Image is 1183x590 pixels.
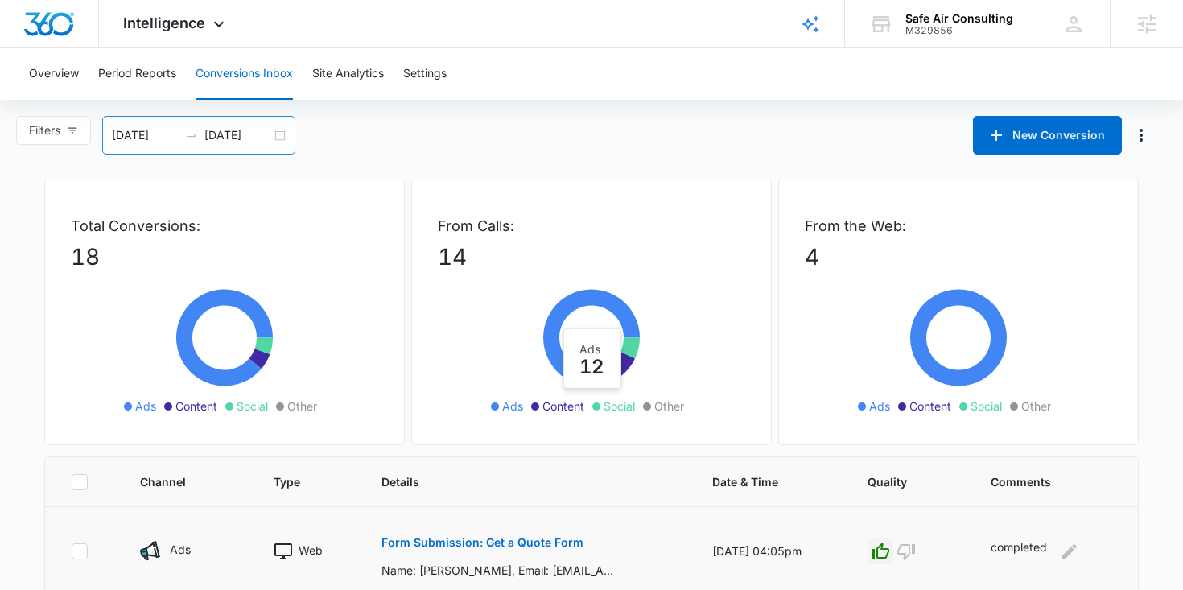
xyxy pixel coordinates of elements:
[971,398,1002,415] span: Social
[438,215,745,237] p: From Calls:
[237,398,268,415] span: Social
[654,398,684,415] span: Other
[204,126,271,144] input: End date
[16,116,91,145] button: Filters
[175,398,217,415] span: Content
[287,398,317,415] span: Other
[991,538,1047,564] p: completed
[98,48,176,100] button: Period Reports
[1057,538,1082,564] button: Edit Comments
[140,473,212,490] span: Channel
[805,215,1112,237] p: From the Web:
[381,562,616,579] p: Name: [PERSON_NAME], Email: [EMAIL_ADDRESS][DOMAIN_NAME], Phone: [PHONE_NUMBER], How can we help?...
[869,398,890,415] span: Ads
[71,215,378,237] p: Total Conversions:
[381,473,651,490] span: Details
[170,541,191,558] p: Ads
[438,240,745,274] p: 14
[299,542,323,559] p: Web
[29,122,60,139] span: Filters
[604,398,635,415] span: Social
[502,398,523,415] span: Ads
[381,537,583,548] p: Form Submission: Get a Quote Form
[991,473,1089,490] span: Comments
[973,116,1122,155] button: New Conversion
[905,25,1013,36] div: account id
[29,48,79,100] button: Overview
[185,129,198,142] span: to
[312,48,384,100] button: Site Analytics
[196,48,293,100] button: Conversions Inbox
[1021,398,1051,415] span: Other
[274,473,319,490] span: Type
[905,12,1013,25] div: account name
[805,240,1112,274] p: 4
[712,473,806,490] span: Date & Time
[542,398,584,415] span: Content
[123,14,205,31] span: Intelligence
[909,398,951,415] span: Content
[1128,122,1154,148] button: Manage Numbers
[403,48,447,100] button: Settings
[868,473,929,490] span: Quality
[112,126,179,144] input: Start date
[71,240,378,274] p: 18
[185,129,198,142] span: swap-right
[381,523,583,562] button: Form Submission: Get a Quote Form
[135,398,156,415] span: Ads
